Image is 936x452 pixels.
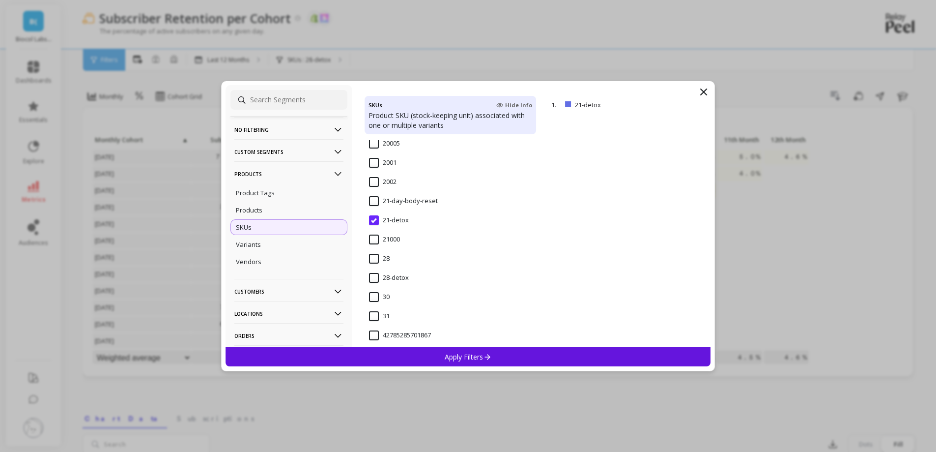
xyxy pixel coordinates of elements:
p: SKUs [236,223,252,232]
p: Product SKU (stock-keeping unit) associated with one or multiple variants [369,111,532,130]
p: Customers [234,279,343,304]
p: No filtering [234,117,343,142]
span: 30 [369,292,390,302]
span: 28-detox [369,273,409,283]
span: 20005 [369,139,400,149]
span: Hide Info [496,101,532,109]
p: Products [236,206,262,214]
p: Orders [234,323,343,348]
span: 42785285701867 [369,331,431,340]
span: 2002 [369,177,397,187]
p: Vendors [236,257,261,266]
p: Locations [234,301,343,326]
p: Product Tags [236,188,275,197]
h4: SKUs [369,100,382,111]
p: 1. [551,100,561,109]
p: Subscriptions [234,345,343,370]
span: 28 [369,254,390,264]
p: Variants [236,240,261,249]
span: 31 [369,311,390,321]
p: Custom Segments [234,139,343,164]
span: 21-detox [369,215,409,225]
span: 21-day-body-reset [369,196,438,206]
p: Apply Filters [445,352,491,362]
span: 21000 [369,235,400,244]
input: Search Segments [230,90,347,110]
span: 2001 [369,158,397,168]
p: Products [234,161,343,186]
p: 21-detox [575,100,652,109]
